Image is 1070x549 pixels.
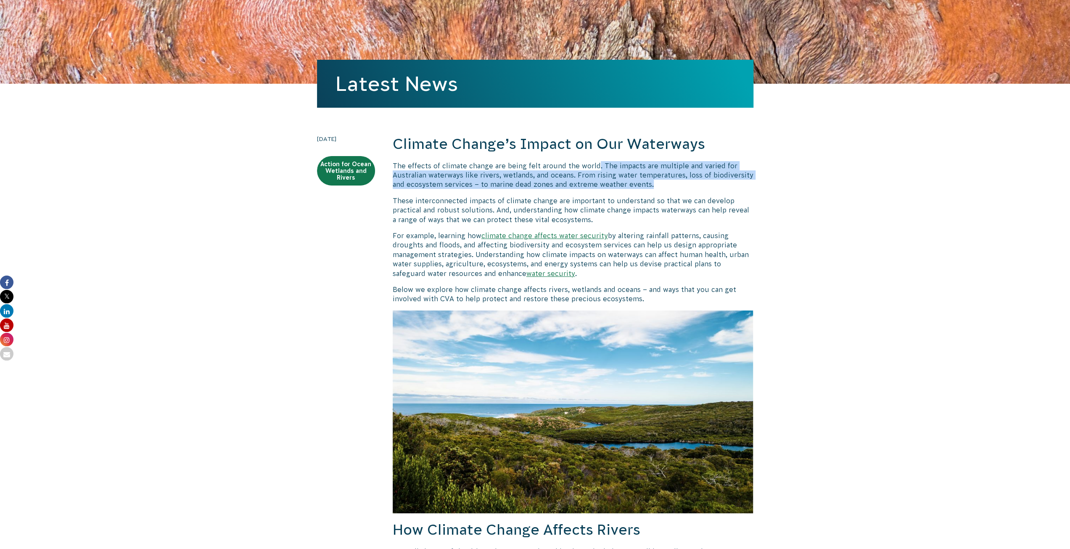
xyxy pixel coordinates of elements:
a: Latest News [336,72,458,95]
p: For example, learning how by altering rainfall patterns, causing droughts and floods, and affecti... [393,231,753,278]
time: [DATE] [317,134,375,143]
a: climate change affects water security [481,232,608,239]
h2: How Climate Change Affects Rivers [393,520,753,540]
p: These interconnected impacts of climate change are important to understand so that we can develop... [393,196,753,224]
p: The effects of climate change are being felt around the world. The impacts are multiple and varie... [393,161,753,189]
a: Action for Ocean Wetlands and Rivers [317,156,375,186]
a: water security [526,270,575,277]
p: Below we explore how climate change affects rivers, wetlands and oceans – and ways that you can g... [393,285,753,304]
h2: Climate Change’s Impact on Our Waterways [393,134,753,154]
